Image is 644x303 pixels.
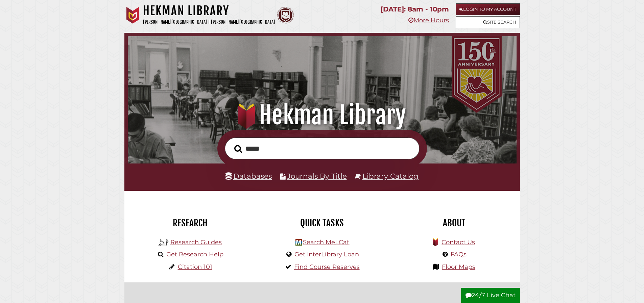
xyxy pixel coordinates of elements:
[143,3,275,18] h1: Hekman Library
[408,17,449,24] a: More Hours
[294,251,359,258] a: Get InterLibrary Loan
[381,3,449,15] p: [DATE]: 8am - 10pm
[143,18,275,26] p: [PERSON_NAME][GEOGRAPHIC_DATA] | [PERSON_NAME][GEOGRAPHIC_DATA]
[225,172,272,180] a: Databases
[261,217,383,229] h2: Quick Tasks
[231,143,245,155] button: Search
[294,263,360,271] a: Find Course Reserves
[451,251,467,258] a: FAQs
[456,3,520,15] a: Login to My Account
[277,7,294,24] img: Calvin Theological Seminary
[129,217,251,229] h2: Research
[178,263,212,271] a: Citation 101
[295,239,302,246] img: Hekman Library Logo
[393,217,515,229] h2: About
[362,172,419,180] a: Library Catalog
[137,100,507,130] h1: Hekman Library
[456,16,520,28] a: Site Search
[442,263,475,271] a: Floor Maps
[124,7,141,24] img: Calvin University
[303,238,349,246] a: Search MeLCat
[159,237,169,248] img: Hekman Library Logo
[287,172,347,180] a: Journals By Title
[234,145,242,153] i: Search
[170,238,222,246] a: Research Guides
[166,251,223,258] a: Get Research Help
[442,238,475,246] a: Contact Us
